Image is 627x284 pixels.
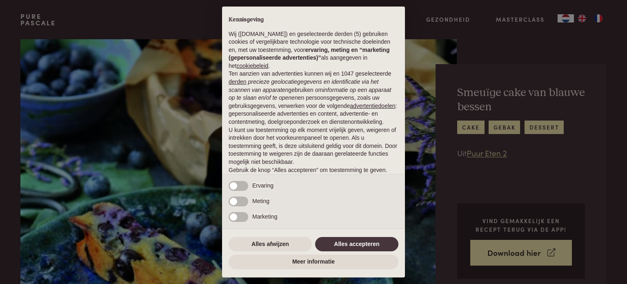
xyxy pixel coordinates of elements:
[229,47,389,61] strong: ervaring, meting en “marketing (gepersonaliseerde advertenties)”
[229,16,398,24] h2: Kennisgeving
[229,78,378,93] em: precieze geolocatiegegevens en identificatie via het scannen van apparaten
[252,182,273,189] span: Ervaring
[252,198,269,204] span: Meting
[229,30,398,70] p: Wij ([DOMAIN_NAME]) en geselecteerde derden (5) gebruiken cookies of vergelijkbare technologie vo...
[229,126,398,166] p: U kunt uw toestemming op elk moment vrijelijk geven, weigeren of intrekken door het voorkeurenpan...
[229,78,247,86] button: derden
[350,102,395,110] button: advertentiedoelen
[229,255,398,269] button: Meer informatie
[236,63,268,69] a: cookiebeleid
[229,166,398,190] p: Gebruik de knop “Alles accepteren” om toestemming te geven. Gebruik de knop “Alles afwijzen” om d...
[252,213,277,220] span: Marketing
[229,70,398,126] p: Ten aanzien van advertenties kunnen wij en 1047 geselecteerde gebruiken om en persoonsgegevens, z...
[229,87,391,101] em: informatie op een apparaat op te slaan en/of te openen
[229,237,312,252] button: Alles afwijzen
[315,237,398,252] button: Alles accepteren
